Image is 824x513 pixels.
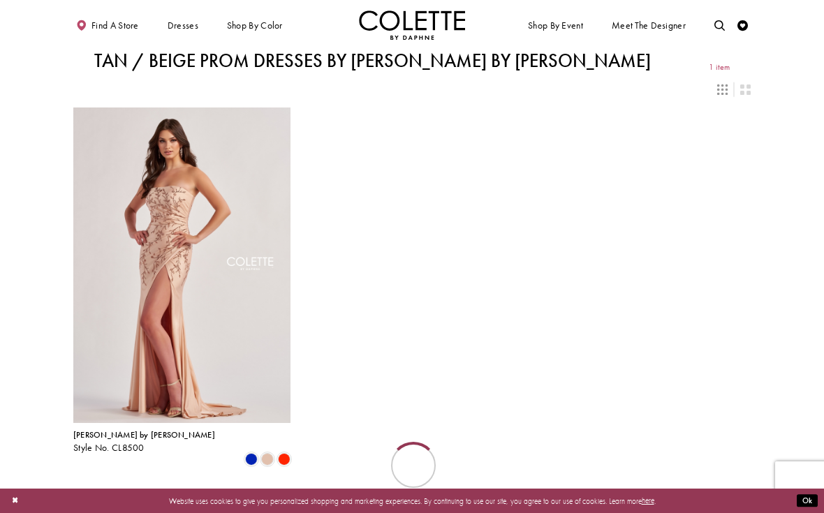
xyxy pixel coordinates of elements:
[67,77,757,101] div: Layout Controls
[359,10,465,40] img: Colette by Daphne
[712,10,728,40] a: Toggle search
[709,63,730,72] span: 1 item
[528,20,583,31] span: Shop By Event
[73,442,145,454] span: Style No. CL8500
[609,10,689,40] a: Meet the designer
[94,50,651,71] h1: Tan / Beige Prom Dresses by [PERSON_NAME] by [PERSON_NAME]
[245,453,258,466] i: Royal Blue
[91,20,139,31] span: Find a store
[73,107,751,466] div: Product List
[73,429,215,440] span: [PERSON_NAME] by [PERSON_NAME]
[168,20,198,31] span: Dresses
[73,10,141,40] a: Find a store
[261,453,274,466] i: Champagne
[278,453,290,466] i: Scarlet
[642,496,654,505] a: here
[735,10,751,40] a: Check Wishlist
[227,20,283,31] span: Shop by color
[224,10,285,40] span: Shop by color
[740,84,751,95] span: Switch layout to 2 columns
[76,493,748,507] p: Website uses cookies to give you personalized shopping and marketing experiences. By continuing t...
[359,10,465,40] a: Visit Home Page
[612,20,686,31] span: Meet the designer
[73,107,290,423] a: Visit Colette by Daphne Style No. CL8500 Page
[525,10,585,40] span: Shop By Event
[165,10,201,40] span: Dresses
[717,84,728,95] span: Switch layout to 3 columns
[797,494,818,507] button: Submit Dialog
[73,431,215,453] div: Colette by Daphne Style No. CL8500
[6,491,24,510] button: Close Dialog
